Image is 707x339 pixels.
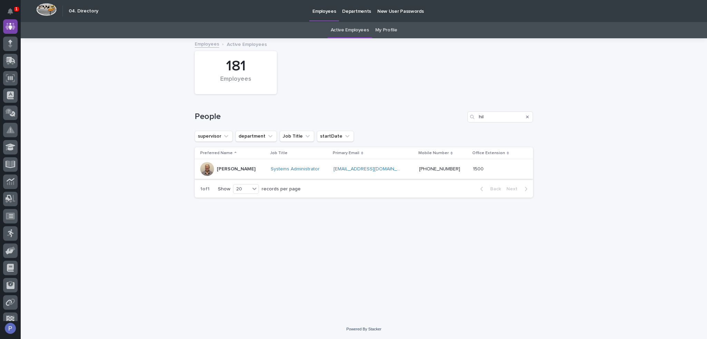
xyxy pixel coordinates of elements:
p: [PERSON_NAME] [217,166,255,172]
button: users-avatar [3,321,18,336]
p: Primary Email [333,149,359,157]
tr: [PERSON_NAME]Systems Administrator [EMAIL_ADDRESS][DOMAIN_NAME] [PHONE_NUMBER]15001500 [195,159,533,179]
div: Employees [206,76,265,90]
a: My Profile [375,22,397,38]
a: [PHONE_NUMBER] [419,167,460,171]
button: Back [475,186,504,192]
p: 1 of 1 [195,181,215,198]
button: startDate [317,131,354,142]
p: 1 [15,7,18,11]
button: supervisor [195,131,233,142]
span: Back [486,187,501,191]
p: Mobile Number [418,149,449,157]
button: Next [504,186,533,192]
p: records per page [262,186,301,192]
a: Employees [195,40,219,48]
p: 1500 [473,165,485,172]
a: [EMAIL_ADDRESS][DOMAIN_NAME] [333,167,411,171]
a: Active Employees [331,22,369,38]
p: Active Employees [227,40,267,48]
p: Job Title [270,149,288,157]
button: Job Title [280,131,314,142]
span: Next [506,187,522,191]
a: Powered By Stacker [346,327,381,331]
div: 181 [206,58,265,75]
img: Workspace Logo [36,3,57,16]
p: Office Extension [472,149,505,157]
a: Systems Administrator [271,166,320,172]
div: Notifications1 [9,8,18,19]
p: Show [218,186,230,192]
h2: 04. Directory [69,8,98,14]
div: 20 [233,186,250,193]
h1: People [195,112,465,122]
button: department [235,131,277,142]
input: Search [467,111,533,122]
p: Preferred Name [200,149,233,157]
button: Notifications [3,4,18,19]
